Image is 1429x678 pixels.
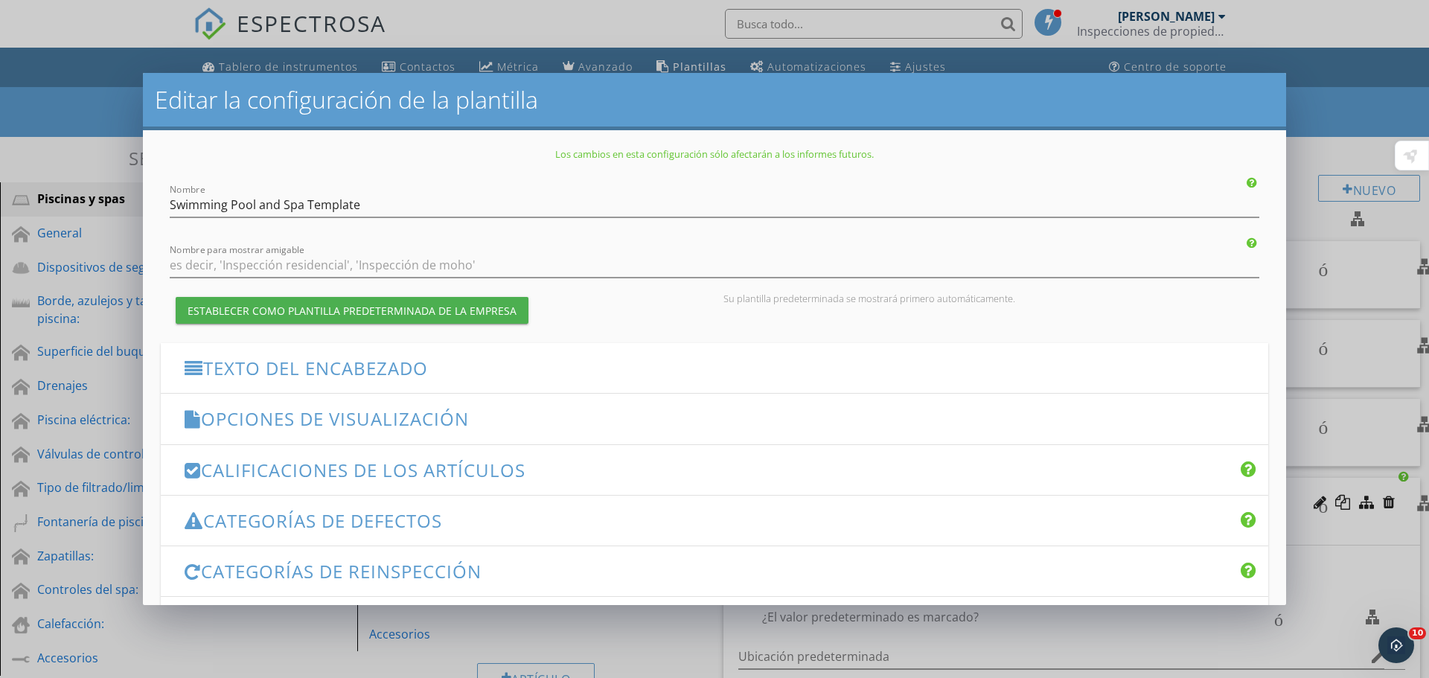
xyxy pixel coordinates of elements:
font: Opciones de visualización [201,406,469,431]
input: Nombre [170,193,1259,217]
font: flecha_abajo_del_teclado [822,562,1250,580]
font: Su plantilla predeterminada se mostrará primero automáticamente. [723,292,1015,305]
font: Calificaciones de los artículos [201,458,525,482]
font: Editar la configuración de la plantilla [155,83,538,115]
font: Categorías de defectos [203,508,442,533]
font: 10 [1412,628,1423,638]
font: Categorías de reinspección [201,559,482,583]
font: flecha_abajo_del_teclado [822,359,1250,377]
font: flecha_abajo_del_teclado [822,461,1250,479]
font: flecha_abajo_del_teclado [822,409,1250,427]
input: Nombre para mostrar amigable [170,253,1259,278]
font: Establecer como plantilla predeterminada de la empresa [188,304,517,318]
font: flecha_abajo_del_teclado [822,511,1250,529]
iframe: Chat en vivo de Intercom [1378,627,1414,663]
font: Los cambios en esta configuración sólo afectarán a los informes futuros. [555,147,874,161]
font: Texto del encabezado [203,356,428,380]
button: Establecer como plantilla predeterminada de la empresa [176,297,528,324]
